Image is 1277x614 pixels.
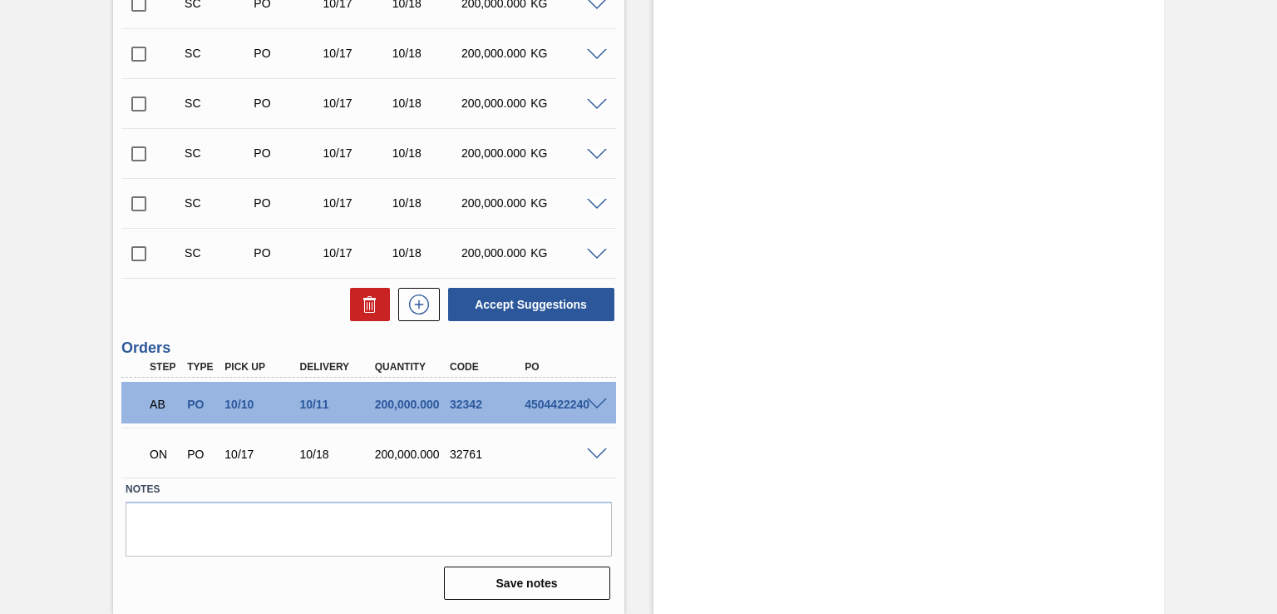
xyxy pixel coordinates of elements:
div: 10/18/2025 [388,47,464,60]
div: Suggestion Created [180,146,256,160]
div: KG [526,47,602,60]
div: 10/18/2025 [388,97,464,110]
h3: Orders [121,339,615,357]
div: Suggestion Created [180,246,256,260]
div: KG [526,146,602,160]
div: Suggestion Created [180,97,256,110]
div: Code [446,361,528,373]
div: New suggestion [390,288,440,321]
div: PO [520,361,603,373]
div: 10/17/2025 [319,47,395,60]
div: 10/17/2025 [319,97,395,110]
div: Step [145,361,183,373]
div: Purchase order [249,146,325,160]
button: Save notes [444,567,610,600]
div: KG [526,246,602,260]
div: Quantity [371,361,453,373]
div: 10/17/2025 [319,196,395,210]
div: 200,000.000 [371,448,453,461]
div: Pick up [220,361,303,373]
div: Delivery [296,361,378,373]
div: Purchase order [249,246,325,260]
div: Purchase order [249,47,325,60]
div: 200,000.000 [457,47,533,60]
div: Purchase order [249,97,325,110]
div: 10/18/2025 [388,246,464,260]
div: 10/18/2025 [388,196,464,210]
div: 10/11/2025 [296,398,378,411]
div: 4504422240 [520,398,603,411]
div: 10/17/2025 [220,448,303,461]
div: Negotiating Order [145,436,183,473]
div: 32342 [446,398,528,411]
div: 10/18/2025 [388,146,464,160]
div: 10/17/2025 [319,246,395,260]
div: Accept Suggestions [440,286,616,323]
div: 10/10/2025 [220,398,303,411]
div: 10/18/2025 [296,448,378,461]
div: Suggestion Created [180,196,256,210]
div: KG [526,196,602,210]
div: Purchase order [183,398,220,411]
div: Delete Suggestions [342,288,390,321]
div: 10/17/2025 [319,146,395,160]
p: AB [150,398,179,411]
div: Purchase order [183,448,220,461]
div: Purchase order [249,196,325,210]
button: Accept Suggestions [448,288,614,321]
div: 200,000.000 [457,97,533,110]
div: Suggestion Created [180,47,256,60]
div: 200,000.000 [457,146,533,160]
div: KG [526,97,602,110]
div: 200,000.000 [371,398,453,411]
div: Awaiting Billing [145,386,183,423]
label: Notes [126,478,611,502]
div: 200,000.000 [457,196,533,210]
div: 32761 [446,448,528,461]
div: Type [183,361,220,373]
div: 200,000.000 [457,246,533,260]
p: ON [150,448,179,461]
